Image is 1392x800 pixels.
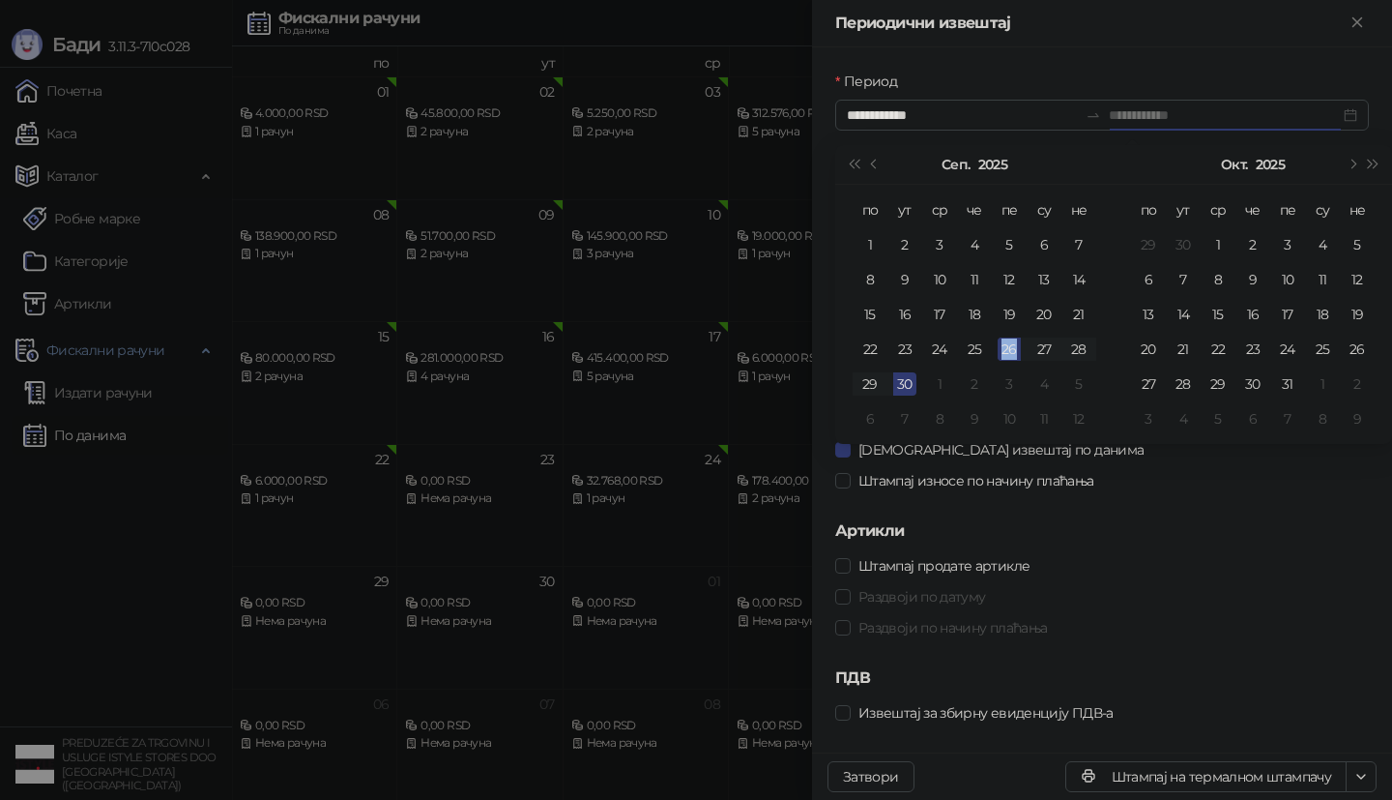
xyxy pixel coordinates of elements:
[1221,145,1247,184] button: Изабери месец
[893,407,916,430] div: 7
[853,262,887,297] td: 2025-09-08
[963,303,986,326] div: 18
[887,193,922,227] th: ут
[1340,332,1375,367] td: 2025-10-26
[1201,401,1235,436] td: 2025-11-05
[1067,268,1090,291] div: 14
[1061,401,1096,436] td: 2025-10-12
[1032,233,1056,256] div: 6
[1235,297,1270,332] td: 2025-10-16
[1067,372,1090,396] div: 5
[1201,367,1235,401] td: 2025-10-29
[893,233,916,256] div: 2
[1032,407,1056,430] div: 11
[1346,12,1369,35] button: Close
[1166,227,1201,262] td: 2025-09-30
[1137,233,1160,256] div: 29
[1346,407,1369,430] div: 9
[858,268,882,291] div: 8
[1067,303,1090,326] div: 21
[957,332,992,367] td: 2025-09-25
[922,193,957,227] th: ср
[853,227,887,262] td: 2025-09-01
[851,702,1121,724] span: Извештај за збирну евиденцију ПДВ-а
[928,407,951,430] div: 8
[1032,338,1056,361] div: 27
[1305,193,1340,227] th: су
[1340,401,1375,436] td: 2025-11-09
[978,145,1007,184] button: Изабери годину
[1166,297,1201,332] td: 2025-10-14
[893,372,916,396] div: 30
[858,233,882,256] div: 1
[1346,372,1369,396] div: 2
[1027,332,1061,367] td: 2025-09-27
[1137,372,1160,396] div: 27
[1131,262,1166,297] td: 2025-10-06
[1086,107,1101,123] span: swap-right
[1346,233,1369,256] div: 5
[1061,227,1096,262] td: 2025-09-07
[1276,303,1299,326] div: 17
[887,367,922,401] td: 2025-09-30
[998,303,1021,326] div: 19
[1235,262,1270,297] td: 2025-10-09
[963,268,986,291] div: 11
[957,262,992,297] td: 2025-09-11
[1206,372,1230,396] div: 29
[1305,227,1340,262] td: 2025-10-04
[1311,268,1334,291] div: 11
[1061,367,1096,401] td: 2025-10-05
[1172,303,1195,326] div: 14
[1131,332,1166,367] td: 2025-10-20
[1206,233,1230,256] div: 1
[1340,193,1375,227] th: не
[1067,338,1090,361] div: 28
[1305,401,1340,436] td: 2025-11-08
[853,401,887,436] td: 2025-10-06
[1061,262,1096,297] td: 2025-09-14
[1256,145,1285,184] button: Изабери годину
[893,268,916,291] div: 9
[1172,407,1195,430] div: 4
[887,227,922,262] td: 2025-09-02
[998,233,1021,256] div: 5
[1137,268,1160,291] div: 6
[957,401,992,436] td: 2025-10-09
[1270,367,1305,401] td: 2025-10-31
[835,519,1369,543] h5: Артикли
[957,297,992,332] td: 2025-09-18
[1235,193,1270,227] th: че
[922,367,957,401] td: 2025-10-01
[1311,407,1334,430] div: 8
[942,145,970,184] button: Изабери месец
[851,555,1037,577] span: Штампај продате артикле
[1346,268,1369,291] div: 12
[928,268,951,291] div: 10
[1027,401,1061,436] td: 2025-10-11
[1131,297,1166,332] td: 2025-10-13
[1166,332,1201,367] td: 2025-10-21
[998,372,1021,396] div: 3
[1346,338,1369,361] div: 26
[1270,297,1305,332] td: 2025-10-17
[1241,303,1264,326] div: 16
[893,303,916,326] div: 16
[1311,233,1334,256] div: 4
[853,193,887,227] th: по
[827,761,914,792] button: Затвори
[1172,338,1195,361] div: 21
[1276,268,1299,291] div: 10
[1340,297,1375,332] td: 2025-10-19
[1131,401,1166,436] td: 2025-11-03
[843,145,864,184] button: Претходна година (Control + left)
[963,407,986,430] div: 9
[922,262,957,297] td: 2025-09-10
[887,262,922,297] td: 2025-09-09
[1235,401,1270,436] td: 2025-11-06
[851,617,1055,638] span: Раздвоји по начину плаћања
[998,407,1021,430] div: 10
[922,401,957,436] td: 2025-10-08
[963,372,986,396] div: 2
[1340,262,1375,297] td: 2025-10-12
